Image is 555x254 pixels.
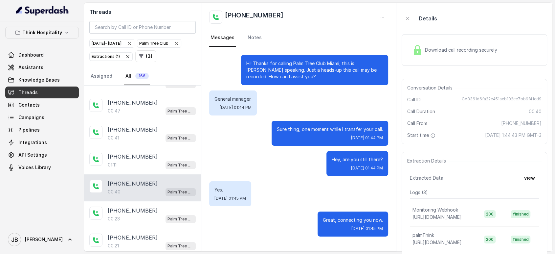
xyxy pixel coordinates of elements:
[167,108,194,114] p: Palm Tree Club
[167,243,194,249] p: Palm Tree Club
[89,67,114,85] a: Assigned
[108,126,158,134] p: [PHONE_NUMBER]
[5,74,79,86] a: Knowledge Bases
[18,127,40,133] span: Pipelines
[412,214,462,220] span: [URL][DOMAIN_NAME]
[332,156,383,163] p: Hey, are you still there?
[5,230,79,249] a: [PERSON_NAME]
[407,158,449,164] span: Extraction Details
[407,85,455,91] span: Conversation Details
[167,189,194,195] p: Palm Tree Club
[18,52,44,58] span: Dashboard
[89,39,134,48] button: [DATE]- [DATE]
[124,67,150,85] a: All166
[135,50,156,62] button: (3)
[5,112,79,123] a: Campaigns
[462,96,542,103] span: CA3361d6fa22e451acb102ce7bb9f41cd9
[412,232,434,239] p: palmThink
[18,164,51,171] span: Voices Library
[407,132,437,139] span: Start time
[5,62,79,73] a: Assistants
[18,64,43,71] span: Assistants
[5,124,79,136] a: Pipelines
[22,29,62,37] p: Think Hospitality
[511,210,530,218] span: finished
[351,135,383,140] span: [DATE] 01:44 PM
[108,162,117,168] p: 01:11
[501,120,542,127] span: [PHONE_NUMBER]
[5,99,79,111] a: Contacts
[5,27,79,38] button: Think Hospitality
[18,114,44,121] span: Campaigns
[410,175,443,181] span: Extracted Data
[108,153,158,161] p: [PHONE_NUMBER]
[485,132,542,139] span: [DATE] 1:44:43 PM GMT-3
[108,234,158,241] p: [PHONE_NUMBER]
[351,226,383,231] span: [DATE] 01:45 PM
[18,89,38,96] span: Threads
[407,120,427,127] span: Call From
[410,189,539,196] p: Logs ( 3 )
[108,135,119,141] p: 00:41
[412,45,422,55] img: Lock Icon
[214,196,246,201] span: [DATE] 01:45 PM
[214,187,246,193] p: Yes.
[18,102,40,108] span: Contacts
[89,52,133,61] button: Extractions (1)
[11,236,18,243] text: JB
[92,53,130,60] div: Extractions ( 1 )
[323,217,383,223] p: Great, connecting you now.
[108,99,158,107] p: [PHONE_NUMBER]
[5,87,79,98] a: Threads
[246,29,263,47] a: Notes
[167,162,194,168] p: Palm Tree Club
[407,96,421,103] span: Call ID
[214,96,252,102] p: General manager.
[425,47,500,53] span: Download call recording securely
[18,139,47,146] span: Integrations
[220,105,252,110] span: [DATE] 01:44 PM
[108,180,158,188] p: [PHONE_NUMBER]
[167,216,194,222] p: Palm Tree Club
[419,14,437,22] p: Details
[277,126,383,133] p: Sure thing, one moment while I transfer your call.
[209,29,388,47] nav: Tabs
[137,39,181,48] button: Palm Tree Club
[351,165,383,171] span: [DATE] 01:44 PM
[5,137,79,148] a: Integrations
[25,236,63,243] span: [PERSON_NAME]
[108,216,120,222] p: 00:23
[484,210,496,218] span: 200
[5,49,79,61] a: Dashboard
[89,21,196,34] input: Search by Call ID or Phone Number
[89,8,196,16] h2: Threads
[108,108,121,114] p: 00:47
[529,108,542,115] span: 00:40
[108,189,121,195] p: 00:40
[108,207,158,215] p: [PHONE_NUMBER]
[5,149,79,161] a: API Settings
[412,240,462,245] span: [URL][DOMAIN_NAME]
[412,207,458,213] p: Monitoring Webhook
[520,172,539,184] button: view
[407,108,435,115] span: Call Duration
[5,162,79,173] a: Voices Library
[511,236,530,243] span: finished
[18,77,60,83] span: Knowledge Bases
[135,73,149,79] span: 166
[209,29,236,47] a: Messages
[484,236,496,243] span: 200
[16,5,69,16] img: light.svg
[92,40,132,47] div: [DATE] - [DATE]
[167,135,194,141] p: Palm Tree Club
[246,60,383,80] p: Hi! Thanks for calling Palm Tree Club Miami, this is [PERSON_NAME] speaking. Just a heads-up this...
[225,11,283,24] h2: [PHONE_NUMBER]
[108,242,119,249] p: 00:21
[18,152,47,158] span: API Settings
[139,40,179,47] div: Palm Tree Club
[89,67,196,85] nav: Tabs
